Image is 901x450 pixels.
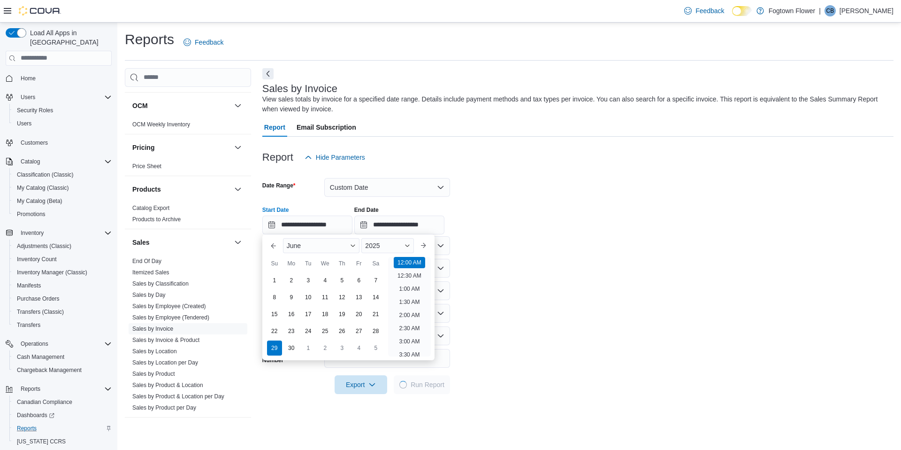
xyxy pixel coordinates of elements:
span: Reports [21,385,40,393]
div: day-24 [301,324,316,339]
button: Reports [9,422,115,435]
div: We [318,256,333,271]
div: day-9 [284,290,299,305]
div: day-28 [368,324,383,339]
a: Purchase Orders [13,293,63,304]
label: Start Date [262,206,289,214]
div: day-12 [335,290,350,305]
span: Sales by Product per Day [132,404,196,411]
button: Reports [17,383,44,395]
div: day-1 [267,273,282,288]
button: Catalog [2,155,115,168]
div: day-17 [301,307,316,322]
span: My Catalog (Classic) [13,182,112,194]
a: Sales by Employee (Created) [132,303,206,310]
div: View sales totals by invoice for a specified date range. Details include payment methods and tax ... [262,94,889,114]
span: Home [21,75,36,82]
button: Transfers (Classic) [9,305,115,318]
h3: Sales by Invoice [262,83,337,94]
span: Feedback [695,6,724,16]
a: OCM Weekly Inventory [132,121,190,128]
span: Inventory Manager (Classic) [17,269,87,276]
span: Home [17,72,112,84]
li: 2:30 AM [395,323,423,334]
div: day-19 [335,307,350,322]
label: End Date [354,206,379,214]
div: OCM [125,119,251,134]
a: Promotions [13,209,49,220]
button: OCM [232,100,244,111]
span: Washington CCRS [13,436,112,447]
a: Adjustments (Classic) [13,241,75,252]
div: day-4 [318,273,333,288]
a: Products to Archive [132,216,181,223]
a: Manifests [13,280,45,291]
a: Sales by Employee (Tendered) [132,314,209,321]
button: Sales [232,237,244,248]
button: Inventory [17,227,47,239]
span: CB [826,5,834,16]
a: Sales by Location per Day [132,359,198,366]
button: Cash Management [9,350,115,364]
span: Sales by Location [132,348,177,355]
div: day-23 [284,324,299,339]
span: Security Roles [17,107,53,114]
div: day-10 [301,290,316,305]
h3: Products [132,185,161,194]
span: Loading [399,380,408,389]
a: Sales by Product & Location [132,382,203,388]
button: LoadingRun Report [394,375,450,394]
button: Home [2,71,115,85]
img: Cova [19,6,61,16]
a: Sales by Classification [132,280,189,287]
button: Operations [17,338,52,349]
div: day-20 [351,307,367,322]
span: Classification (Classic) [17,171,74,178]
span: Inventory [17,227,112,239]
button: Adjustments (Classic) [9,240,115,253]
span: Sales by Product & Location per Day [132,393,224,400]
button: OCM [132,101,230,110]
div: day-13 [351,290,367,305]
div: Button. Open the year selector. 2025 is currently selected. [361,238,414,253]
a: Sales by Day [132,292,166,298]
span: Reports [13,423,112,434]
span: Canadian Compliance [17,398,72,406]
span: Purchase Orders [17,295,60,303]
span: My Catalog (Classic) [17,184,69,192]
span: Chargeback Management [13,365,112,376]
li: 12:00 AM [394,257,425,268]
div: day-11 [318,290,333,305]
button: Canadian Compliance [9,396,115,409]
a: Users [13,118,35,129]
button: [US_STATE] CCRS [9,435,115,448]
div: June, 2025 [266,272,384,357]
div: Sa [368,256,383,271]
a: Feedback [180,33,227,52]
div: day-29 [267,341,282,356]
input: Press the down key to open a popover containing a calendar. [354,216,444,234]
button: Hide Parameters [301,148,369,167]
span: Transfers (Classic) [17,308,64,316]
span: Hide Parameters [316,153,365,162]
div: day-4 [351,341,367,356]
div: day-18 [318,307,333,322]
button: Next [262,68,274,79]
div: Products [125,202,251,229]
h3: Sales [132,238,150,247]
div: day-3 [301,273,316,288]
span: Products to Archive [132,216,181,223]
button: Pricing [132,143,230,152]
span: 2025 [365,242,380,249]
a: [US_STATE] CCRS [13,436,69,447]
button: Inventory [2,226,115,240]
div: day-21 [368,307,383,322]
button: Transfers [9,318,115,332]
span: My Catalog (Beta) [13,195,112,207]
span: Sales by Product [132,370,175,378]
a: Reports [13,423,40,434]
button: Inventory Count [9,253,115,266]
a: Sales by Invoice & Product [132,337,199,343]
span: Inventory Count [17,256,57,263]
span: Operations [21,340,48,348]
